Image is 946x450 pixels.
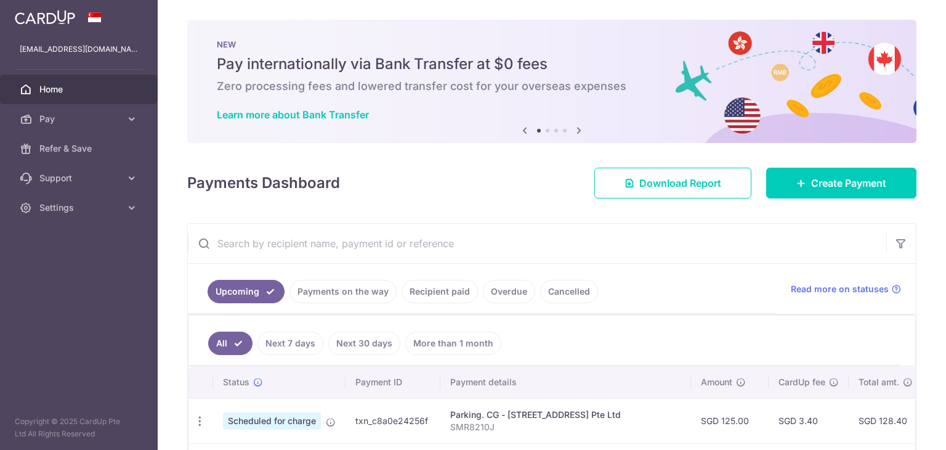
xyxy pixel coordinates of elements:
a: All [208,332,253,355]
span: Scheduled for charge [223,412,321,430]
input: Search by recipient name, payment id or reference [188,224,886,263]
span: Status [223,376,249,388]
td: txn_c8a0e24256f [346,398,440,443]
a: Overdue [483,280,535,303]
span: Read more on statuses [791,283,889,295]
span: Support [39,172,121,184]
a: Create Payment [766,168,916,198]
a: Upcoming [208,280,285,303]
td: SGD 128.40 [849,398,926,443]
span: Home [39,83,121,96]
span: Pay [39,113,121,125]
th: Payment ID [346,366,440,398]
a: Read more on statuses [791,283,901,295]
a: Download Report [594,168,751,198]
td: SGD 125.00 [691,398,769,443]
p: [EMAIL_ADDRESS][DOMAIN_NAME] [20,43,138,55]
a: Cancelled [540,280,598,303]
h6: Zero processing fees and lowered transfer cost for your overseas expenses [217,79,887,94]
img: CardUp [15,10,75,25]
div: Parking. CG - [STREET_ADDRESS] Pte Ltd [450,409,681,421]
a: Payments on the way [289,280,397,303]
a: Learn more about Bank Transfer [217,108,369,121]
span: Download Report [639,176,721,190]
span: Amount [701,376,732,388]
a: Next 30 days [328,332,400,355]
span: CardUp fee [778,376,825,388]
a: Next 7 days [257,332,323,355]
a: Recipient paid [402,280,478,303]
h5: Pay internationally via Bank Transfer at $0 fees [217,54,887,74]
span: Refer & Save [39,142,121,155]
span: Settings [39,202,121,214]
a: More than 1 month [405,332,501,355]
p: NEW [217,39,887,49]
th: Payment details [440,366,691,398]
td: SGD 3.40 [769,398,849,443]
p: SMR8210J [450,421,681,433]
h4: Payments Dashboard [187,172,340,194]
span: Create Payment [811,176,886,190]
img: Bank transfer banner [187,20,916,143]
span: Total amt. [859,376,899,388]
